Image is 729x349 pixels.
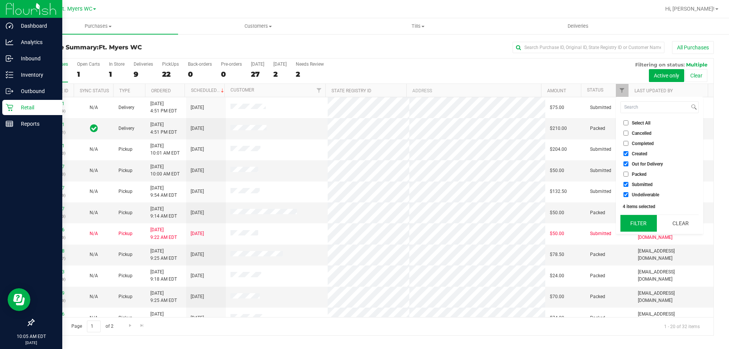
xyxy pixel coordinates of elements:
[550,209,564,216] span: $50.00
[590,146,611,153] span: Submitted
[313,84,325,97] a: Filter
[109,62,125,67] div: In Store
[90,167,98,174] button: N/A
[43,206,65,212] a: 11848017
[162,62,179,67] div: PickUps
[118,230,133,237] span: Pickup
[638,248,709,262] span: [EMAIL_ADDRESS][DOMAIN_NAME]
[6,104,13,111] inline-svg: Retail
[43,101,65,106] a: 11845811
[191,146,204,153] span: [DATE]
[43,311,65,317] a: 11847736
[672,41,714,54] button: All Purchases
[77,70,100,79] div: 1
[188,70,212,79] div: 0
[13,119,59,128] p: Reports
[632,131,652,136] span: Cancelled
[513,42,664,53] input: Search Purchase ID, Original ID, State Registry ID or Customer Name...
[590,209,605,216] span: Packed
[118,104,134,111] span: Delivery
[90,272,98,280] button: N/A
[90,147,98,152] span: Not Applicable
[13,38,59,47] p: Analytics
[550,251,564,258] span: $78.50
[90,294,98,299] span: Not Applicable
[623,120,628,125] input: Select All
[590,167,611,174] span: Submitted
[191,293,204,300] span: [DATE]
[3,333,59,340] p: 10:05 AM EDT
[638,311,709,325] span: [EMAIL_ADDRESS][DOMAIN_NAME]
[590,251,605,258] span: Packed
[230,87,254,93] a: Customer
[590,188,611,195] span: Submitted
[6,55,13,62] inline-svg: Inbound
[18,23,178,30] span: Purchases
[498,18,658,34] a: Deliveries
[547,88,566,93] a: Amount
[18,18,178,34] a: Purchases
[590,293,605,300] span: Packed
[150,163,180,178] span: [DATE] 10:00 AM EDT
[59,6,92,12] span: Ft. Myers WC
[150,248,177,262] span: [DATE] 9:25 AM EDT
[331,88,371,93] a: State Registry ID
[90,210,98,215] span: Not Applicable
[273,70,287,79] div: 2
[550,314,564,322] span: $74.00
[587,87,603,93] a: Status
[90,252,98,257] span: Not Applicable
[90,168,98,173] span: Not Applicable
[13,54,59,63] p: Inbound
[191,209,204,216] span: [DATE]
[90,230,98,237] button: N/A
[134,62,153,67] div: Deliveries
[6,22,13,30] inline-svg: Dashboard
[90,293,98,300] button: N/A
[623,141,628,146] input: Completed
[632,162,663,166] span: Out for Delivery
[134,70,153,79] div: 9
[6,87,13,95] inline-svg: Outbound
[632,121,650,125] span: Select All
[118,167,133,174] span: Pickup
[90,146,98,153] button: N/A
[109,70,125,79] div: 1
[90,209,98,216] button: N/A
[623,192,628,197] input: Undeliverable
[685,69,707,82] button: Clear
[99,44,142,51] span: Ft. Myers WC
[338,23,497,30] span: Tills
[638,290,709,304] span: [EMAIL_ADDRESS][DOMAIN_NAME]
[550,146,567,153] span: $204.00
[191,125,204,132] span: [DATE]
[90,231,98,236] span: Not Applicable
[550,293,564,300] span: $70.00
[118,146,133,153] span: Pickup
[632,182,653,187] span: Submitted
[590,314,605,322] span: Packed
[150,268,177,283] span: [DATE] 9:18 AM EDT
[8,288,30,311] iframe: Resource center
[221,62,242,67] div: Pre-orders
[77,62,100,67] div: Open Carts
[43,122,65,127] a: 11845621
[6,120,13,128] inline-svg: Reports
[150,290,177,304] span: [DATE] 9:25 AM EDT
[150,226,177,241] span: [DATE] 9:22 AM EDT
[80,88,109,93] a: Sync Status
[151,88,171,93] a: Ordered
[623,182,628,187] input: Submitted
[590,125,605,132] span: Packed
[191,272,204,280] span: [DATE]
[90,189,98,194] span: Not Applicable
[191,188,204,195] span: [DATE]
[90,123,98,134] span: In Sync
[43,185,65,191] a: 11848317
[137,321,148,331] a: Go to the last page
[550,125,567,132] span: $210.00
[686,62,707,68] span: Multiple
[550,230,564,237] span: $50.00
[623,204,696,209] div: 4 items selected
[150,185,177,199] span: [DATE] 9:54 AM EDT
